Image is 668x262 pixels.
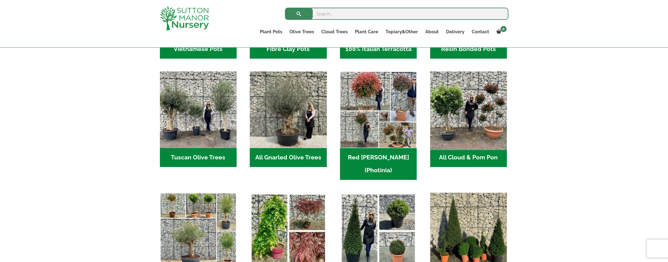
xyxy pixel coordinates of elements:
a: Delivery [442,27,468,36]
a: Visit product category All Cloud & Pom Pon [430,71,507,167]
h2: Red [PERSON_NAME] (Photinia) [340,148,417,180]
h2: Resin Bonded Pots [430,40,507,59]
a: 0 [493,27,508,36]
h2: All Gnarled Olive Trees [250,148,327,167]
h2: Tuscan Olive Trees [160,148,237,167]
a: Visit product category Red Robin (Photinia) [340,71,417,180]
a: Plant Pots [256,27,286,36]
a: Cloud Trees [318,27,351,36]
img: Home - F5A23A45 75B5 4929 8FB2 454246946332 [340,71,417,148]
a: Plant Care [351,27,382,36]
a: Olive Trees [286,27,318,36]
span: 0 [500,26,507,32]
img: Home - A124EB98 0980 45A7 B835 C04B779F7765 [428,70,509,150]
a: Visit product category Tuscan Olive Trees [160,71,237,167]
a: Topiary&Other [382,27,422,36]
img: Home - 5833C5B7 31D0 4C3A 8E42 DB494A1738DB [250,71,327,148]
h2: Fibre Clay Pots [250,40,327,59]
img: logo [160,6,209,30]
img: Home - 7716AD77 15EA 4607 B135 B37375859F10 [160,71,237,148]
a: Contact [468,27,493,36]
a: About [422,27,442,36]
input: Search... [285,8,508,20]
h2: Vietnamese Pots [160,40,237,59]
h2: 100% Italian Terracotta [340,40,417,59]
h2: All Cloud & Pom Pon [430,148,507,167]
a: Visit product category All Gnarled Olive Trees [250,71,327,167]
